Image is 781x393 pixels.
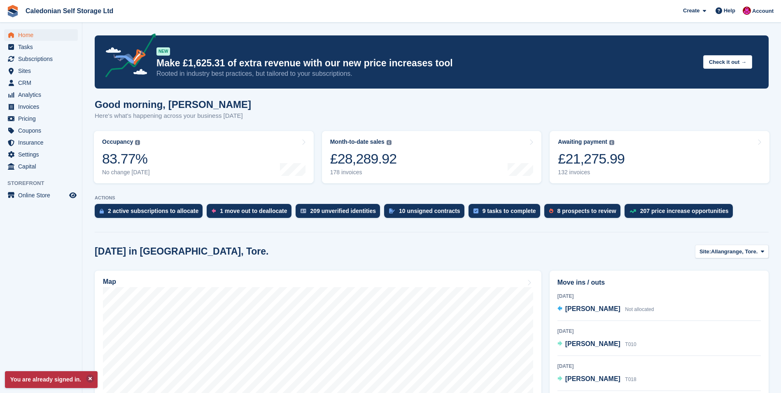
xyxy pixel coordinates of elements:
[68,190,78,200] a: Preview store
[102,169,150,176] div: No change [DATE]
[550,131,769,183] a: Awaiting payment £21,275.99 132 invoices
[18,125,68,136] span: Coupons
[558,169,625,176] div: 132 invoices
[18,113,68,124] span: Pricing
[4,161,78,172] a: menu
[95,111,251,121] p: Here's what's happening across your business [DATE]
[557,327,761,335] div: [DATE]
[156,69,697,78] p: Rooted in industry best practices, but tailored to your subscriptions.
[4,77,78,89] a: menu
[711,248,758,256] span: Allangrange, Tore.
[558,150,625,167] div: £21,275.99
[625,342,636,347] span: T010
[4,189,78,201] a: menu
[330,169,397,176] div: 178 invoices
[473,208,478,213] img: task-75834270c22a3079a89374b754ae025e5fb1db73e45f91037f5363f120a921f8.svg
[95,246,269,257] h2: [DATE] in [GEOGRAPHIC_DATA], Tore.
[699,248,711,256] span: Site:
[557,339,636,350] a: [PERSON_NAME] T010
[625,306,654,312] span: Not allocated
[18,65,68,77] span: Sites
[95,99,251,110] h1: Good morning, [PERSON_NAME]
[399,208,460,214] div: 10 unsigned contracts
[95,195,769,201] p: ACTIONS
[7,5,19,17] img: stora-icon-8386f47178a22dfd0bd8f6a31ec36ba5ce8667c1dd55bd0f319d3a0aa187defe.svg
[4,149,78,160] a: menu
[557,278,761,288] h2: Move ins / outs
[296,204,385,222] a: 209 unverified identities
[322,131,542,183] a: Month-to-date sales £28,289.92 178 invoices
[18,77,68,89] span: CRM
[18,29,68,41] span: Home
[4,53,78,65] a: menu
[557,292,761,300] div: [DATE]
[156,47,170,56] div: NEW
[549,208,553,213] img: prospect-51fa495bee0391a8d652442698ab0144808aea92771e9ea1ae160a38d050c398.svg
[625,204,737,222] a: 207 price increase opportunities
[4,29,78,41] a: menu
[220,208,287,214] div: 1 move out to deallocate
[156,57,697,69] p: Make £1,625.31 of extra revenue with our new price increases tool
[100,208,104,214] img: active_subscription_to_allocate_icon-d502201f5373d7db506a760aba3b589e785aa758c864c3986d89f69b8ff3...
[683,7,699,15] span: Create
[625,377,636,382] span: T018
[102,150,150,167] div: 83.77%
[18,53,68,65] span: Subscriptions
[4,101,78,112] a: menu
[565,305,620,312] span: [PERSON_NAME]
[310,208,376,214] div: 209 unverified identities
[95,204,207,222] a: 2 active subscriptions to allocate
[5,371,98,388] p: You are already signed in.
[301,208,306,213] img: verify_identity-adf6edd0f0f0b5bbfe63781bf79b02c33cf7c696d77639b501bdc392416b5a36.svg
[4,137,78,148] a: menu
[695,245,769,258] button: Site: Allangrange, Tore.
[18,89,68,101] span: Analytics
[557,304,654,315] a: [PERSON_NAME] Not allocated
[4,113,78,124] a: menu
[135,140,140,145] img: icon-info-grey-7440780725fd019a000dd9b08b2336e03edf1995a4989e88bcd33f0948082b44.svg
[330,138,385,145] div: Month-to-date sales
[703,55,752,69] button: Check it out →
[4,65,78,77] a: menu
[18,41,68,53] span: Tasks
[22,4,117,18] a: Caledonian Self Storage Ltd
[629,209,636,213] img: price_increase_opportunities-93ffe204e8149a01c8c9dc8f82e8f89637d9d84a8eef4429ea346261dce0b2c0.svg
[483,208,536,214] div: 9 tasks to complete
[469,204,544,222] a: 9 tasks to complete
[18,137,68,148] span: Insurance
[207,204,295,222] a: 1 move out to deallocate
[387,140,392,145] img: icon-info-grey-7440780725fd019a000dd9b08b2336e03edf1995a4989e88bcd33f0948082b44.svg
[18,149,68,160] span: Settings
[4,89,78,101] a: menu
[330,150,397,167] div: £28,289.92
[18,189,68,201] span: Online Store
[103,278,116,285] h2: Map
[752,7,774,15] span: Account
[4,41,78,53] a: menu
[743,7,751,15] img: Donald Mathieson
[18,101,68,112] span: Invoices
[557,374,636,385] a: [PERSON_NAME] T018
[544,204,625,222] a: 8 prospects to review
[565,340,620,347] span: [PERSON_NAME]
[557,208,616,214] div: 8 prospects to review
[724,7,735,15] span: Help
[7,179,82,187] span: Storefront
[212,208,216,213] img: move_outs_to_deallocate_icon-f764333ba52eb49d3ac5e1228854f67142a1ed5810a6f6cc68b1a99e826820c5.svg
[102,138,133,145] div: Occupancy
[389,208,395,213] img: contract_signature_icon-13c848040528278c33f63329250d36e43548de30e8caae1d1a13099fd9432cc5.svg
[98,33,156,80] img: price-adjustments-announcement-icon-8257ccfd72463d97f412b2fc003d46551f7dbcb40ab6d574587a9cd5c0d94...
[609,140,614,145] img: icon-info-grey-7440780725fd019a000dd9b08b2336e03edf1995a4989e88bcd33f0948082b44.svg
[565,375,620,382] span: [PERSON_NAME]
[94,131,314,183] a: Occupancy 83.77% No change [DATE]
[557,363,761,370] div: [DATE]
[4,125,78,136] a: menu
[108,208,198,214] div: 2 active subscriptions to allocate
[558,138,607,145] div: Awaiting payment
[18,161,68,172] span: Capital
[640,208,729,214] div: 207 price increase opportunities
[384,204,469,222] a: 10 unsigned contracts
